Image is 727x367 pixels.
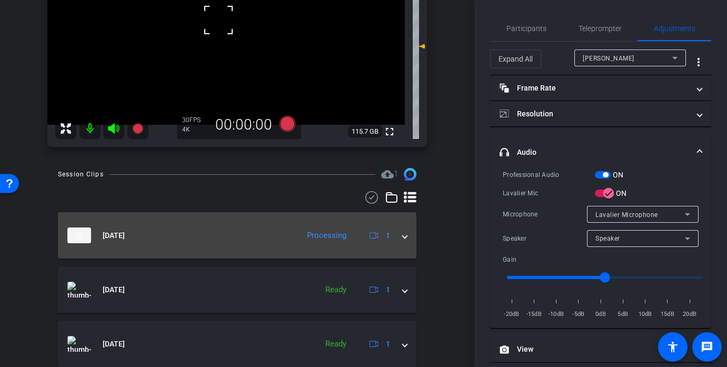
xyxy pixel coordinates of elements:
[583,55,634,62] span: [PERSON_NAME]
[592,309,610,320] span: 0dB
[58,212,416,259] mat-expansion-panel-header: thumb-nail[DATE]Processing1
[490,101,711,126] mat-expansion-panel-header: Resolution
[503,233,587,244] div: Speaker
[490,135,711,169] mat-expansion-panel-header: Audio
[383,125,396,138] mat-icon: fullscreen
[701,341,713,353] mat-icon: message
[394,169,398,178] span: 1
[595,211,658,219] span: Lavalier Microphone
[302,230,352,242] div: Processing
[692,56,705,68] mat-icon: more_vert
[404,168,416,181] img: Session clips
[490,169,711,328] div: Audio
[103,230,125,241] span: [DATE]
[500,344,689,355] mat-panel-title: View
[320,338,352,350] div: Ready
[190,116,201,124] span: FPS
[500,83,689,94] mat-panel-title: Frame Rate
[681,309,699,320] span: 20dB
[208,116,279,134] div: 00:00:00
[686,49,711,75] button: More Options for Adjustments Panel
[413,40,425,53] mat-icon: 0 dB
[547,309,565,320] span: -10dB
[579,25,622,32] span: Teleprompter
[490,75,711,101] mat-expansion-panel-header: Frame Rate
[636,309,654,320] span: 10dB
[348,125,382,138] span: 115.7 GB
[570,309,587,320] span: -5dB
[67,282,91,297] img: thumb-nail
[58,266,416,313] mat-expansion-panel-header: thumb-nail[DATE]Ready1
[611,170,624,180] label: ON
[490,337,711,362] mat-expansion-panel-header: View
[58,321,416,367] mat-expansion-panel-header: thumb-nail[DATE]Ready1
[525,309,543,320] span: -15dB
[503,254,595,265] div: Gain
[381,168,398,181] span: Destinations for your clips
[614,309,632,320] span: 5dB
[506,25,546,32] span: Participants
[103,284,125,295] span: [DATE]
[666,341,679,353] mat-icon: accessibility
[386,230,390,241] span: 1
[614,188,627,199] label: ON
[500,108,689,120] mat-panel-title: Resolution
[503,209,587,220] div: Microphone
[182,125,208,134] div: 4K
[320,284,352,296] div: Ready
[499,49,533,69] span: Expand All
[386,284,390,295] span: 1
[67,227,91,243] img: thumb-nail
[490,49,541,68] button: Expand All
[500,147,689,158] mat-panel-title: Audio
[381,168,394,181] mat-icon: cloud_upload
[182,116,208,124] div: 30
[58,169,104,180] div: Session Clips
[595,235,620,242] span: Speaker
[503,309,521,320] span: -20dB
[654,25,695,32] span: Adjustments
[103,339,125,350] span: [DATE]
[67,336,91,352] img: thumb-nail
[659,309,676,320] span: 15dB
[386,339,390,350] span: 1
[503,188,595,199] div: Lavalier Mic
[503,170,595,180] div: Professional Audio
